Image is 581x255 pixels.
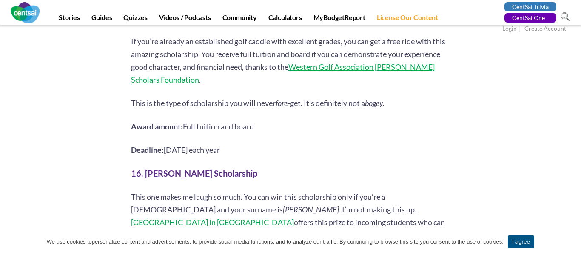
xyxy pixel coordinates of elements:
[47,238,504,246] span: We use cookies to . By continuing to browse this site you consent to the use of cookies.
[131,122,183,131] b: Award amount:
[276,98,288,108] span: fore
[504,13,556,23] a: CentSai One
[131,98,276,108] span: This is the type of scholarship you will never
[372,13,443,25] a: License Our Content
[131,37,445,72] span: If you’re already an established golf caddie with excellent grades, you can get a free ride with ...
[502,25,517,34] a: Login
[11,2,40,23] img: CentSai
[504,2,556,11] a: CentSai Trivia
[217,13,262,25] a: Community
[518,24,523,34] span: |
[263,13,307,25] a: Calculators
[92,238,336,245] u: personalize content and advertisements, to provide social media functions, and to analyze our tra...
[524,25,566,34] a: Create Account
[131,145,164,155] b: Deadline:
[288,98,365,108] span: -get. It’s definitely not a
[131,192,385,214] span: This one makes me laugh so much. You can win this scholarship only if you’re a [DEMOGRAPHIC_DATA]...
[164,145,220,155] span: [DATE] each year
[154,13,216,25] a: Videos / Podcasts
[118,13,153,25] a: Quizzes
[131,168,257,178] b: 16. [PERSON_NAME] Scholarship
[508,235,534,248] a: I agree
[365,98,384,108] span: bogey.
[183,122,254,131] span: Full tuition and board
[131,218,294,227] a: [GEOGRAPHIC_DATA] in [GEOGRAPHIC_DATA]
[54,13,85,25] a: Stories
[283,205,339,214] span: [PERSON_NAME]
[566,238,575,246] a: I agree
[86,13,117,25] a: Guides
[308,13,370,25] a: MyBudgetReport
[339,205,416,214] span: . I’m not making this up.
[199,75,201,84] span: .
